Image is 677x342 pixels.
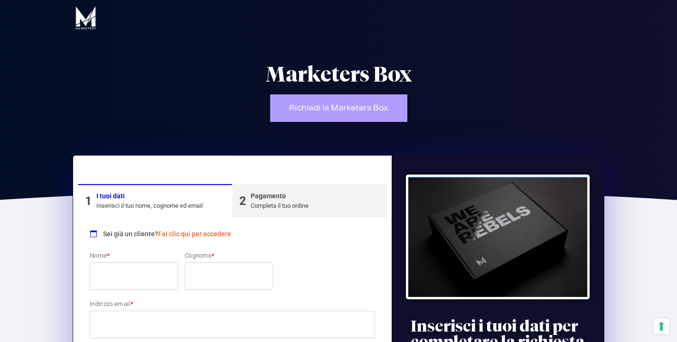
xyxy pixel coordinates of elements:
[85,192,92,210] div: 1
[251,191,309,201] div: Pagamento
[270,94,407,122] a: Richiedi la Marketers Box
[232,184,386,218] a: 2PagamentoCompleta il tuo ordine
[289,104,388,112] span: Richiedi la Marketers Box
[90,301,375,307] label: Indirizzo email
[96,191,203,201] div: I tuoi dati
[185,252,273,259] label: Cognome
[168,64,509,85] h2: Marketers Box
[158,230,231,238] a: Fai clic qui per accedere
[90,252,178,259] label: Nome
[251,201,309,211] div: Completa il tuo ordine
[90,222,375,242] div: Sei già un cliente?
[96,201,203,211] div: Inserisci il tuo nome, cognome ed email
[653,318,669,334] button: Le tue preferenze relative al consenso per le tecnologie di tracciamento
[78,184,232,218] a: 1I tuoi datiInserisci il tuo nome, cognome ed email
[239,192,246,210] div: 2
